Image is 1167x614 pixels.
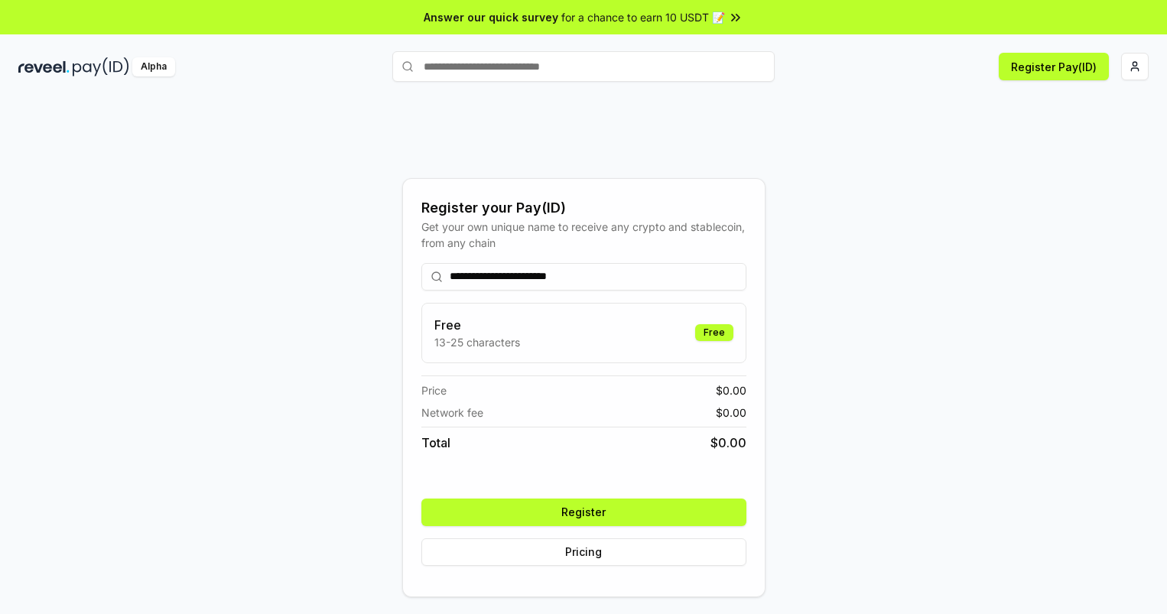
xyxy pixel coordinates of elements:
[716,382,746,398] span: $ 0.00
[716,404,746,421] span: $ 0.00
[421,382,447,398] span: Price
[421,404,483,421] span: Network fee
[421,197,746,219] div: Register your Pay(ID)
[421,434,450,452] span: Total
[132,57,175,76] div: Alpha
[424,9,558,25] span: Answer our quick survey
[421,538,746,566] button: Pricing
[710,434,746,452] span: $ 0.00
[421,219,746,251] div: Get your own unique name to receive any crypto and stablecoin, from any chain
[421,499,746,526] button: Register
[999,53,1109,80] button: Register Pay(ID)
[434,316,520,334] h3: Free
[18,57,70,76] img: reveel_dark
[561,9,725,25] span: for a chance to earn 10 USDT 📝
[434,334,520,350] p: 13-25 characters
[73,57,129,76] img: pay_id
[695,324,733,341] div: Free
